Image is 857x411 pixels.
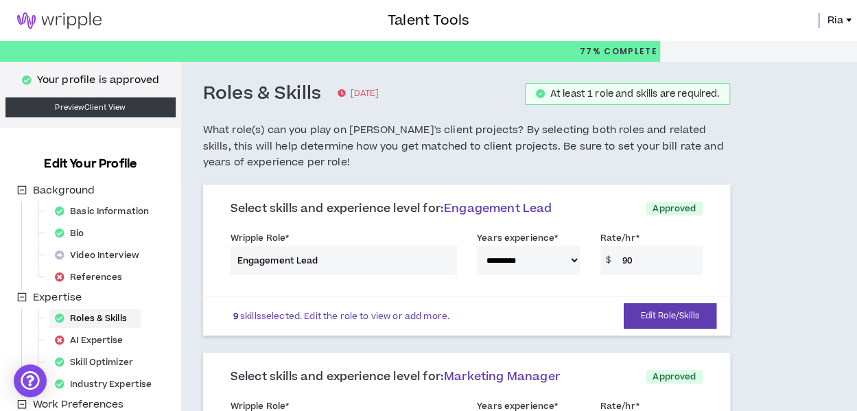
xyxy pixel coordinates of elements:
[231,368,560,385] span: Select skills and experience level for:
[37,73,159,88] p: Your profile is approved
[49,268,136,287] div: References
[30,290,84,306] span: Expertise
[550,89,720,99] div: At least 1 role and skills are required.
[14,364,47,397] div: Open Intercom Messenger
[17,399,27,409] span: minus-square
[203,122,731,171] h5: What role(s) can you play on [PERSON_NAME]'s client projects? By selecting both roles and related...
[646,370,703,384] p: Approved
[203,82,322,106] h3: Roles & Skills
[5,97,176,117] a: PreviewClient View
[388,10,469,31] h3: Talent Tools
[233,311,449,322] p: skills selected. Edit the role to view or add more.
[338,87,379,101] p: [DATE]
[49,202,163,221] div: Basic Information
[38,156,142,172] h3: Edit Your Profile
[624,303,717,329] button: Edit Role/Skills
[49,331,137,350] div: AI Expertise
[536,89,545,98] span: check-circle
[49,309,141,328] div: Roles & Skills
[601,45,657,58] span: Complete
[646,202,703,215] p: Approved
[233,310,238,322] b: 9
[231,200,552,217] span: Select skills and experience level for:
[49,246,153,265] div: Video Interview
[827,13,843,28] span: Ria
[49,224,98,243] div: Bio
[444,368,560,385] span: Marketing Manager
[30,183,97,199] span: Background
[49,353,147,372] div: Skill Optimizer
[33,183,95,198] span: Background
[444,200,552,217] span: Engagement Lead
[49,375,165,394] div: Industry Expertise
[17,292,27,302] span: minus-square
[17,185,27,195] span: minus-square
[33,290,82,305] span: Expertise
[580,41,657,62] p: 77%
